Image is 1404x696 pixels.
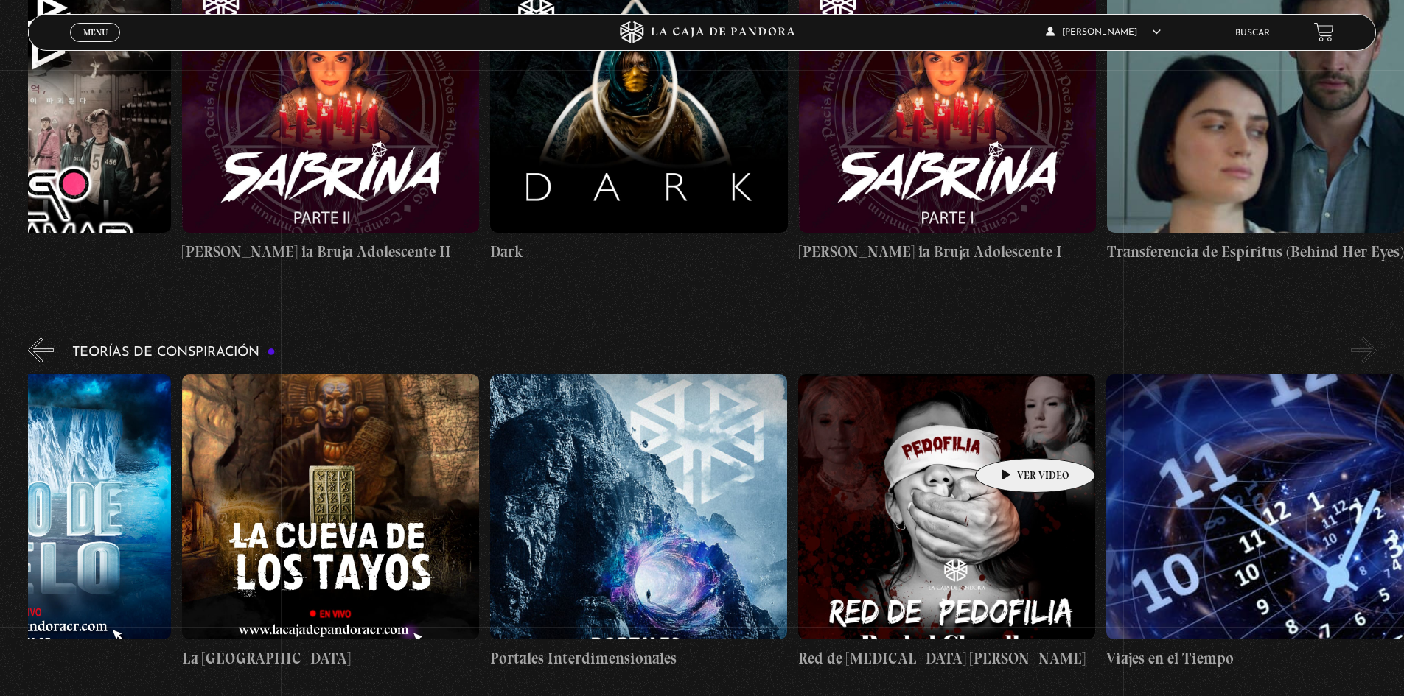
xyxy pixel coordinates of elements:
a: Buscar [1235,29,1270,38]
h4: Red de [MEDICAL_DATA] [PERSON_NAME] [798,647,1095,670]
a: Red de [MEDICAL_DATA] [PERSON_NAME] [798,374,1095,670]
span: Menu [83,28,108,37]
h3: Teorías de Conspiración [72,345,276,359]
h4: [PERSON_NAME] la Bruja Adolescente I [799,240,1096,264]
button: Previous [28,337,54,363]
a: La [GEOGRAPHIC_DATA] [182,374,479,670]
h4: La [GEOGRAPHIC_DATA] [182,647,479,670]
a: View your shopping cart [1314,22,1334,42]
a: Viajes en el Tiempo [1106,374,1403,670]
h4: Dark [490,240,787,264]
button: Next [1351,337,1377,363]
a: Portales Interdimensionales [490,374,787,670]
h4: Transferencia de Espíritus (Behind Her Eyes) [1107,240,1404,264]
span: [PERSON_NAME] [1046,28,1161,37]
h4: Viajes en el Tiempo [1106,647,1403,670]
h4: Portales Interdimensionales [490,647,787,670]
span: Cerrar [78,41,113,51]
h4: [PERSON_NAME] la Bruja Adolescente II [182,240,479,264]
